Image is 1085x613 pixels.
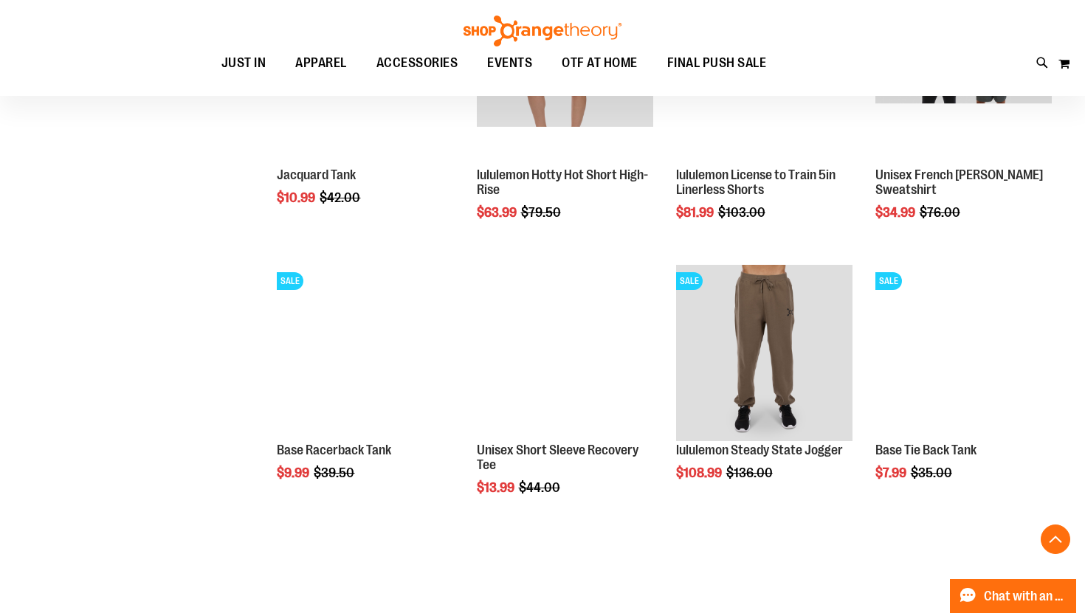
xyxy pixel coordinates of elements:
button: Back To Top [1041,524,1070,554]
span: $44.00 [519,480,562,495]
a: Product image for Base Racerback TankSALE [277,265,453,443]
span: $63.99 [477,205,519,220]
span: Chat with an Expert [984,589,1067,603]
span: $103.00 [718,205,768,220]
span: $39.50 [314,465,356,480]
span: OTF AT HOME [562,46,638,80]
a: Product image for Unisex Short Sleeve Recovery Tee [477,265,653,443]
span: APPAREL [295,46,347,80]
img: Shop Orangetheory [461,15,624,46]
span: $79.50 [521,205,563,220]
a: lululemon Steady State JoggerSALE [676,265,852,443]
span: SALE [676,272,703,290]
span: $34.99 [875,205,917,220]
a: Base Racerback Tank [277,443,391,457]
span: $81.99 [676,205,716,220]
span: JUST IN [221,46,266,80]
img: Product image for Unisex Short Sleeve Recovery Tee [477,265,653,441]
div: product [868,257,1059,518]
a: lululemon Steady State Jogger [676,443,843,457]
span: EVENTS [487,46,532,80]
span: $76.00 [920,205,962,220]
span: $108.99 [676,465,724,480]
button: Chat with an Expert [950,579,1077,613]
img: Product image for Base Racerback Tank [277,265,453,441]
span: ACCESSORIES [376,46,458,80]
a: Unisex French [PERSON_NAME] Sweatshirt [875,167,1043,197]
span: $7.99 [875,465,909,480]
a: Base Tie Back Tank [875,443,976,457]
div: product [269,257,461,518]
span: FINAL PUSH SALE [667,46,767,80]
div: product [469,257,661,533]
span: $10.99 [277,190,317,205]
img: Product image for Base Tie Back Tank [875,265,1052,441]
span: SALE [277,272,303,290]
a: Product image for Base Tie Back TankSALE [875,265,1052,443]
span: $35.00 [911,465,954,480]
span: $9.99 [277,465,311,480]
span: $136.00 [726,465,775,480]
span: SALE [875,272,902,290]
a: Jacquard Tank [277,167,356,182]
a: Unisex Short Sleeve Recovery Tee [477,443,638,472]
a: lululemon Hotty Hot Short High-Rise [477,167,648,197]
div: product [669,257,860,518]
span: $13.99 [477,480,517,495]
span: $42.00 [320,190,362,205]
img: lululemon Steady State Jogger [676,265,852,441]
a: lululemon License to Train 5in Linerless Shorts [676,167,836,197]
